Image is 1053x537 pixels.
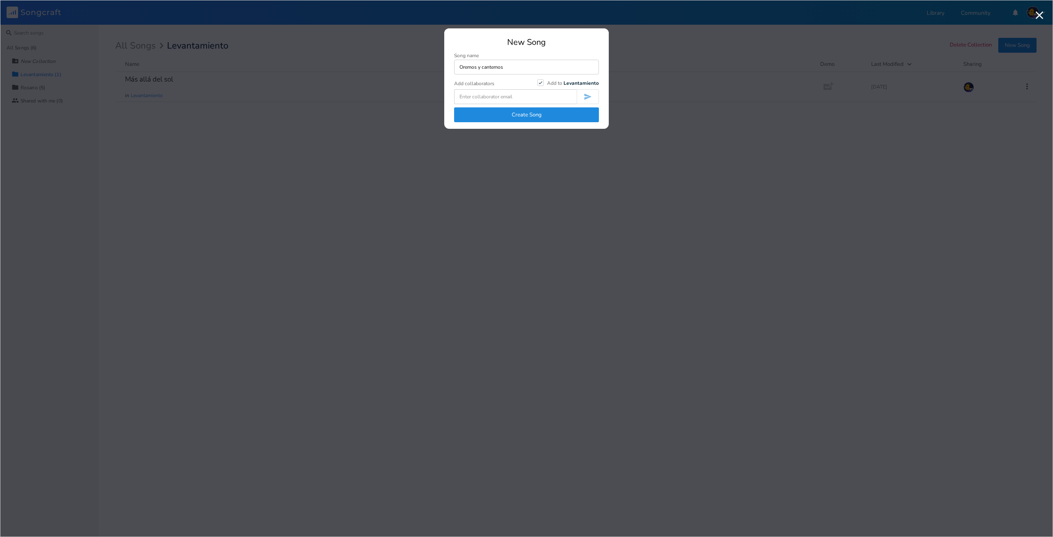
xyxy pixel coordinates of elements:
[454,53,599,58] div: Song name
[577,89,599,104] button: Invite
[454,60,599,74] input: Enter song name
[454,107,599,122] button: Create Song
[454,89,577,104] input: Enter collaborator email
[564,80,599,86] b: Levantamiento
[547,80,599,86] span: Add to
[454,81,494,86] div: Add collaborators
[454,38,599,46] div: New Song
